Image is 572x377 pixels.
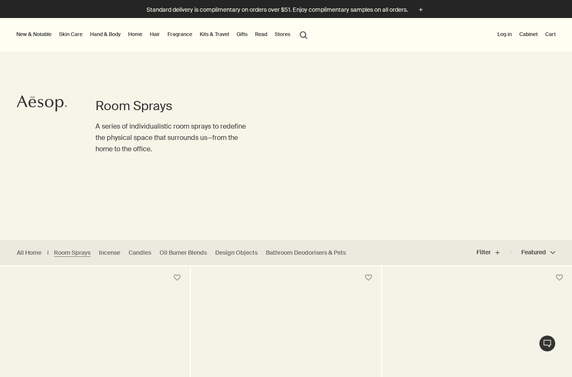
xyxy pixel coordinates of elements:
[15,93,69,116] a: Aesop
[147,5,408,14] p: Standard delivery is complimentary on orders over $51. Enjoy complimentary samples on all orders.
[15,29,53,39] button: New & Notable
[266,249,346,257] a: Bathroom Deodorisers & Pets
[544,29,557,39] button: Cart
[361,270,376,285] button: Save to cabinet
[215,249,258,257] a: Design Objects
[147,5,425,15] button: Standard delivery is complimentary on orders over $51. Enjoy complimentary samples on all orders.
[539,335,556,352] button: Live Assistance
[99,249,120,257] a: Incense
[511,243,555,263] button: Featured
[496,18,557,52] nav: supplementary
[17,95,67,112] svg: Aesop
[126,29,144,39] a: Home
[160,249,207,257] a: Oil Burner Blends
[88,29,122,39] a: Hand & Body
[198,29,231,39] a: Kits & Travel
[296,26,311,42] button: Open search
[235,29,249,39] a: Gifts
[273,29,292,39] button: Stores
[95,98,253,114] h1: Room Sprays
[166,29,194,39] a: Fragrance
[54,249,90,257] a: Room Sprays
[129,249,151,257] a: Candles
[253,29,269,39] a: Read
[170,270,185,285] button: Save to cabinet
[496,29,513,39] button: Log in
[518,29,539,39] a: Cabinet
[95,121,253,155] p: A series of individualistic room sprays to redefine the physical space that surrounds us—from the...
[17,249,41,257] a: All Home
[57,29,84,39] a: Skin Care
[148,29,162,39] a: Hair
[552,270,567,285] button: Save to cabinet
[15,18,311,52] nav: primary
[477,243,511,263] button: Filter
